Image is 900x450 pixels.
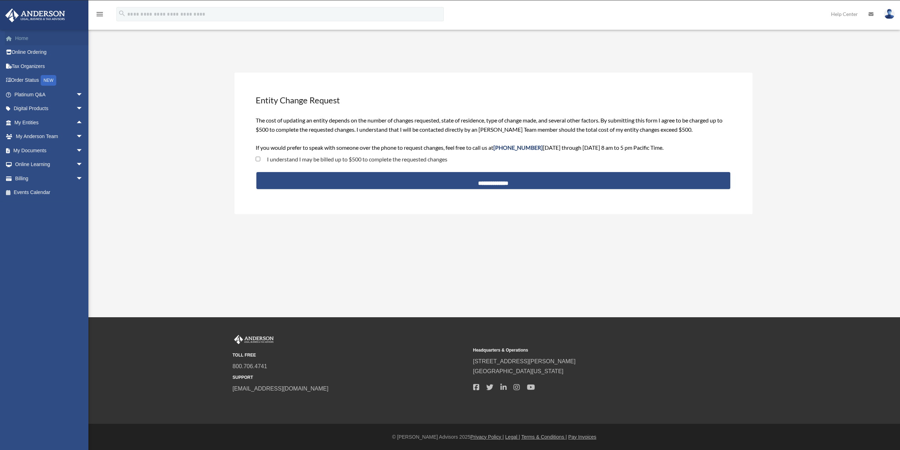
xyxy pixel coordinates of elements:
[95,10,104,18] i: menu
[76,130,90,144] span: arrow_drop_down
[118,10,126,17] i: search
[233,335,275,344] img: Anderson Advisors Platinum Portal
[505,434,520,440] a: Legal |
[233,352,468,359] small: TOLL FREE
[5,59,94,73] a: Tax Organizers
[5,31,94,45] a: Home
[884,9,895,19] img: User Pic
[76,158,90,172] span: arrow_drop_down
[521,434,567,440] a: Terms & Conditions |
[76,102,90,116] span: arrow_drop_down
[76,143,90,158] span: arrow_drop_down
[5,102,94,116] a: Digital Productsarrow_drop_down
[3,8,67,22] img: Anderson Advisors Platinum Portal
[473,347,709,354] small: Headquarters & Operations
[255,93,732,107] h3: Entity Change Request
[5,171,94,186] a: Billingarrow_drop_down
[233,363,267,369] a: 800.706.4741
[76,87,90,102] span: arrow_drop_down
[493,144,543,151] span: [PHONE_NUMBER]
[473,358,576,364] a: [STREET_ADDRESS][PERSON_NAME]
[95,12,104,18] a: menu
[5,186,94,200] a: Events Calendar
[76,171,90,186] span: arrow_drop_down
[5,45,94,59] a: Online Ordering
[256,117,722,151] span: The cost of updating an entity depends on the number of changes requested, state of residence, ty...
[5,115,94,130] a: My Entitiesarrow_drop_up
[88,433,900,442] div: © [PERSON_NAME] Advisors 2025
[5,158,94,172] a: Online Learningarrow_drop_down
[233,374,468,381] small: SUPPORT
[41,75,56,86] div: NEW
[76,115,90,130] span: arrow_drop_up
[473,368,564,374] a: [GEOGRAPHIC_DATA][US_STATE]
[5,73,94,88] a: Order StatusNEW
[470,434,504,440] a: Privacy Policy |
[5,87,94,102] a: Platinum Q&Aarrow_drop_down
[5,130,94,144] a: My Anderson Teamarrow_drop_down
[568,434,596,440] a: Pay Invoices
[260,156,447,162] label: I understand I may be billed up to $500 to complete the requested changes
[5,143,94,158] a: My Documentsarrow_drop_down
[233,386,329,392] a: [EMAIL_ADDRESS][DOMAIN_NAME]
